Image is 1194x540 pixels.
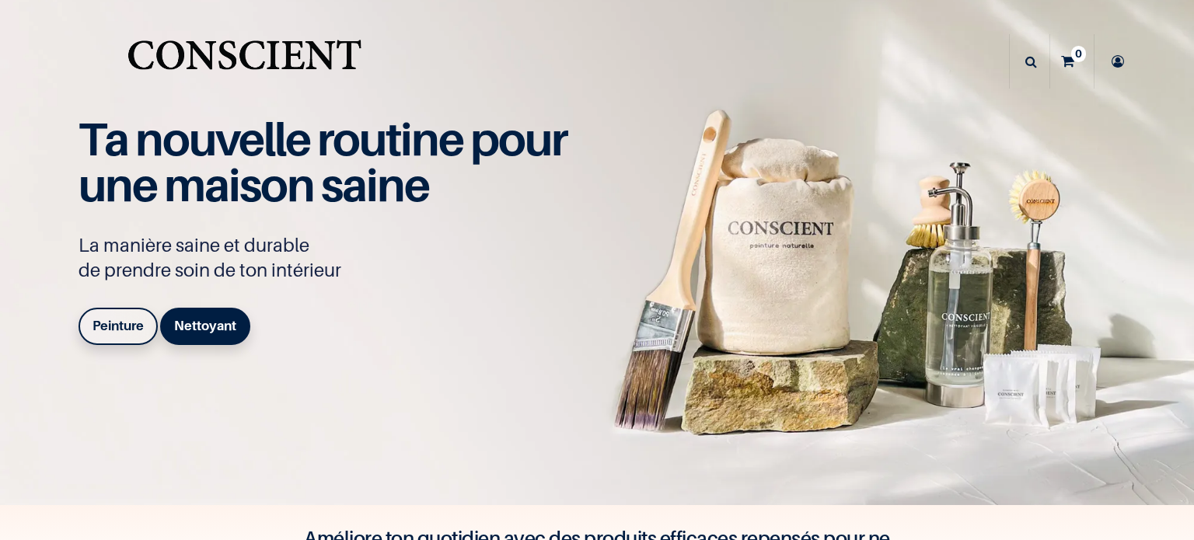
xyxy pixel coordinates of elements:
[79,308,158,345] a: Peinture
[124,31,365,92] a: Logo of Conscient
[1114,440,1187,513] iframe: Tidio Chat
[1071,46,1086,61] sup: 0
[160,308,250,345] a: Nettoyant
[174,318,236,333] b: Nettoyant
[79,233,584,283] p: La manière saine et durable de prendre soin de ton intérieur
[93,318,144,333] b: Peinture
[1050,34,1094,89] a: 0
[79,111,567,212] span: Ta nouvelle routine pour une maison saine
[124,31,365,92] img: Conscient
